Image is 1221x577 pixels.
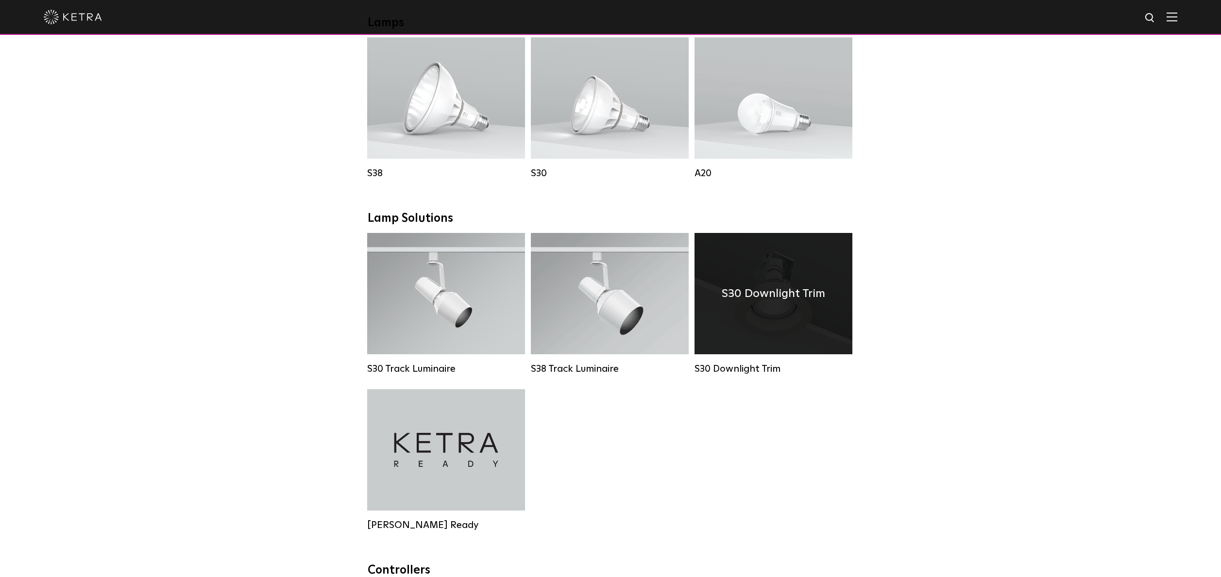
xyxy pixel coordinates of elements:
[368,212,853,226] div: Lamp Solutions
[531,167,689,179] div: S30
[722,284,825,303] h4: S30 Downlight Trim
[44,10,102,24] img: ketra-logo-2019-white
[367,519,525,531] div: [PERSON_NAME] Ready
[695,233,852,375] a: S30 Downlight Trim S30 Downlight Trim
[695,37,852,179] a: A20 Lumen Output:600 / 800Colors:White / BlackBase Type:E26 Edison Base / GU24Beam Angles:Omni-Di...
[1167,12,1177,21] img: Hamburger%20Nav.svg
[531,363,689,375] div: S38 Track Luminaire
[367,363,525,375] div: S30 Track Luminaire
[367,37,525,179] a: S38 Lumen Output:1100Colors:White / BlackBase Type:E26 Edison Base / GU24Beam Angles:10° / 25° / ...
[367,233,525,375] a: S30 Track Luminaire Lumen Output:1100Colors:White / BlackBeam Angles:15° / 25° / 40° / 60° / 90°W...
[367,389,525,531] a: [PERSON_NAME] Ready [PERSON_NAME] Ready
[531,233,689,375] a: S38 Track Luminaire Lumen Output:1100Colors:White / BlackBeam Angles:10° / 25° / 40° / 60°Wattage...
[531,37,689,179] a: S30 Lumen Output:1100Colors:White / BlackBase Type:E26 Edison Base / GU24Beam Angles:15° / 25° / ...
[695,167,852,179] div: A20
[367,167,525,179] div: S38
[1144,12,1156,24] img: search icon
[695,363,852,375] div: S30 Downlight Trim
